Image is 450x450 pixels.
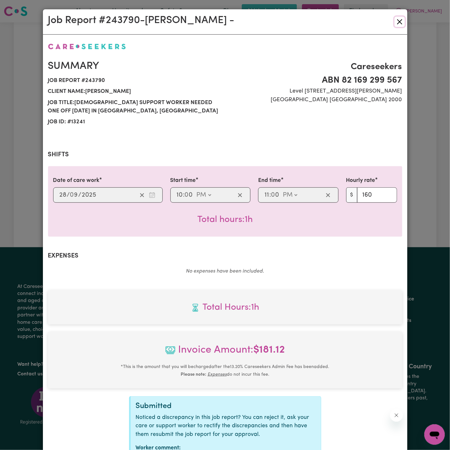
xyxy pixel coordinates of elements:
[424,424,445,445] iframe: Button to launch messaging window
[170,176,196,185] label: Start time
[48,97,221,117] span: Job title: [DEMOGRAPHIC_DATA] Support Worker Needed ONE OFF [DATE] In [GEOGRAPHIC_DATA], [GEOGRAP...
[185,192,189,198] span: 0
[4,4,39,10] span: Need any help?
[53,176,100,185] label: Date of care work
[271,192,275,198] span: 0
[48,151,402,159] h2: Shifts
[59,190,67,200] input: --
[181,372,206,377] b: Please note:
[48,14,234,27] h2: Job Report # 243790 - [PERSON_NAME] -
[197,215,253,224] span: Total hours worked: 1 hour
[176,190,183,200] input: --
[136,413,316,439] p: Noticed a discrepancy in this job report? You can reject it, ask your care or support worker to r...
[346,176,375,185] label: Hourly rate
[271,190,280,200] input: --
[208,372,227,377] u: Expenses
[258,176,281,185] label: End time
[229,87,402,95] span: Level [STREET_ADDRESS][PERSON_NAME]
[70,192,74,198] span: 0
[264,190,269,200] input: --
[48,252,402,260] h2: Expenses
[390,409,403,422] iframe: Close message
[53,301,397,314] span: Total hours worked: 1 hour
[53,342,397,363] span: Invoice Amount:
[185,190,193,200] input: --
[48,75,221,86] span: Job report # 243790
[78,192,82,199] span: /
[229,96,402,104] span: [GEOGRAPHIC_DATA] [GEOGRAPHIC_DATA] 2000
[186,269,264,274] em: No expenses have been included.
[395,17,405,27] button: Close
[136,402,172,410] span: Submitted
[229,74,402,87] span: ABN 82 169 299 567
[121,364,329,377] small: This is the amount that you will be charged after the 13.20 % Careseekers Admin Fee has been adde...
[48,44,126,49] img: Careseekers logo
[70,190,78,200] input: --
[346,187,357,203] span: $
[48,117,221,127] span: Job ID: # 13241
[253,345,285,355] b: $ 181.12
[82,190,97,200] input: ----
[229,60,402,74] span: Careseekers
[147,190,157,200] button: Enter the date of care work
[48,60,221,72] h2: Summary
[137,190,147,200] button: Clear date
[183,192,185,199] span: :
[67,192,70,199] span: /
[269,192,271,199] span: :
[48,86,221,97] span: Client name: [PERSON_NAME]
